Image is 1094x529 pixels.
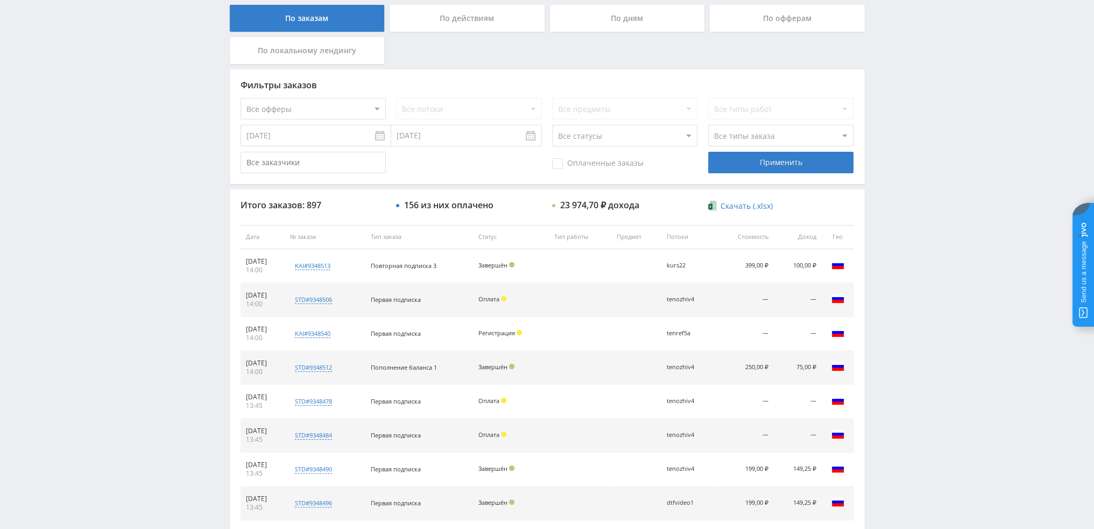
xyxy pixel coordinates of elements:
span: Завершён [478,498,507,506]
div: 13:45 [246,469,280,478]
div: 14:00 [246,368,280,376]
div: std#9348512 [295,363,332,372]
div: tenozhiv4 [666,364,710,371]
div: 14:00 [246,334,280,342]
img: rus.png [831,462,844,475]
a: Скачать (.xlsx) [708,201,773,211]
span: Первая подписка [371,431,421,439]
div: [DATE] [246,359,280,368]
div: std#9348478 [295,397,332,406]
td: 199,00 ₽ [716,486,774,520]
span: Регистрация [478,329,515,337]
div: [DATE] [246,461,280,469]
td: — [774,419,821,453]
td: 149,25 ₽ [774,486,821,520]
div: tenozhiv4 [666,432,710,439]
img: xlsx [708,200,717,211]
div: 13:45 [246,435,280,444]
div: [DATE] [246,325,280,334]
span: Оплаченные заказы [552,158,644,169]
div: Применить [708,152,853,173]
input: Все заказчики [241,152,386,173]
span: Первая подписка [371,397,421,405]
div: [DATE] [246,427,280,435]
span: Оплата [478,397,499,405]
div: tenozhiv4 [666,398,710,405]
img: rus.png [831,258,844,271]
div: std#9348506 [295,295,332,304]
td: 199,00 ₽ [716,453,774,486]
div: [DATE] [246,257,280,266]
span: Первая подписка [371,465,421,473]
span: Первая подписка [371,295,421,304]
td: — [774,283,821,317]
th: Доход [774,225,821,249]
div: По локальному лендингу [230,37,385,64]
th: Статус [473,225,549,249]
div: По офферам [710,5,865,32]
img: rus.png [831,360,844,373]
span: Завершён [478,261,507,269]
span: Скачать (.xlsx) [721,202,773,210]
span: Холд [501,398,506,403]
th: Стоимость [716,225,774,249]
div: По заказам [230,5,385,32]
div: 14:00 [246,300,280,308]
span: Завершён [478,464,507,472]
span: Подтвержден [509,262,514,267]
div: kai#9348513 [295,262,330,270]
div: 13:45 [246,401,280,410]
th: Тип работы [549,225,611,249]
span: Завершён [478,363,507,371]
span: Оплата [478,295,499,303]
td: — [716,385,774,419]
td: — [716,283,774,317]
div: По дням [550,5,705,32]
th: № заказа [285,225,365,249]
div: std#9348496 [295,499,332,507]
th: Потоки [661,225,716,249]
div: 13:45 [246,503,280,512]
div: [DATE] [246,495,280,503]
td: — [716,419,774,453]
div: По действиям [390,5,545,32]
span: Подтвержден [509,364,514,369]
span: Подтвержден [509,499,514,505]
div: dtfvideo1 [666,499,710,506]
td: 149,25 ₽ [774,453,821,486]
div: 23 974,70 ₽ дохода [560,200,639,210]
div: std#9348484 [295,431,332,440]
span: Холд [501,296,506,301]
span: Первая подписка [371,329,421,337]
td: 100,00 ₽ [774,249,821,283]
span: Оплата [478,431,499,439]
div: [DATE] [246,291,280,300]
span: Холд [501,432,506,437]
td: — [716,317,774,351]
div: 14:00 [246,266,280,274]
span: Подтвержден [509,465,514,471]
div: Фильтры заказов [241,80,854,90]
div: [DATE] [246,393,280,401]
div: tenozhiv4 [666,296,710,303]
th: Предмет [611,225,661,249]
span: Повторная подписка 3 [371,262,436,270]
img: rus.png [831,394,844,407]
th: Гео [822,225,854,249]
div: tenref5a [666,330,710,337]
img: rus.png [831,292,844,305]
img: rus.png [831,496,844,509]
span: Пополнение баланса 1 [371,363,437,371]
div: std#9348490 [295,465,332,474]
td: — [774,385,821,419]
span: Холд [517,330,522,335]
img: rus.png [831,326,844,339]
th: Тип заказа [365,225,473,249]
span: Первая подписка [371,499,421,507]
div: kurs22 [666,262,710,269]
div: Итого заказов: 897 [241,200,386,210]
img: rus.png [831,428,844,441]
td: 399,00 ₽ [716,249,774,283]
th: Дата [241,225,285,249]
td: — [774,317,821,351]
